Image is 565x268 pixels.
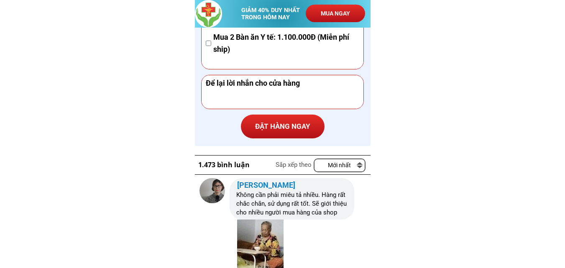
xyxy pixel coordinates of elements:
[306,5,365,22] p: MUA NGAY
[241,7,308,21] h3: GIẢM 40% DUY NHẤT TRONG HÔM NAY
[237,179,296,191] h3: [PERSON_NAME]
[241,115,325,139] p: ĐẶT HÀNG NGAY
[213,31,359,56] span: Mua 2 Bàn ăn Y tế: 1.100.000Đ (Miễn phí ship)
[198,160,256,171] h3: 1.473 bình luận
[276,160,316,170] h3: Sắp xếp theo
[236,191,352,217] h3: Không cần phải miêu tả nhiều. Hàng rất chắc chắn, sử dụng rất tốt. Sẽ giới thiệu cho nhiều người ...
[314,159,365,171] p: Mới nhất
